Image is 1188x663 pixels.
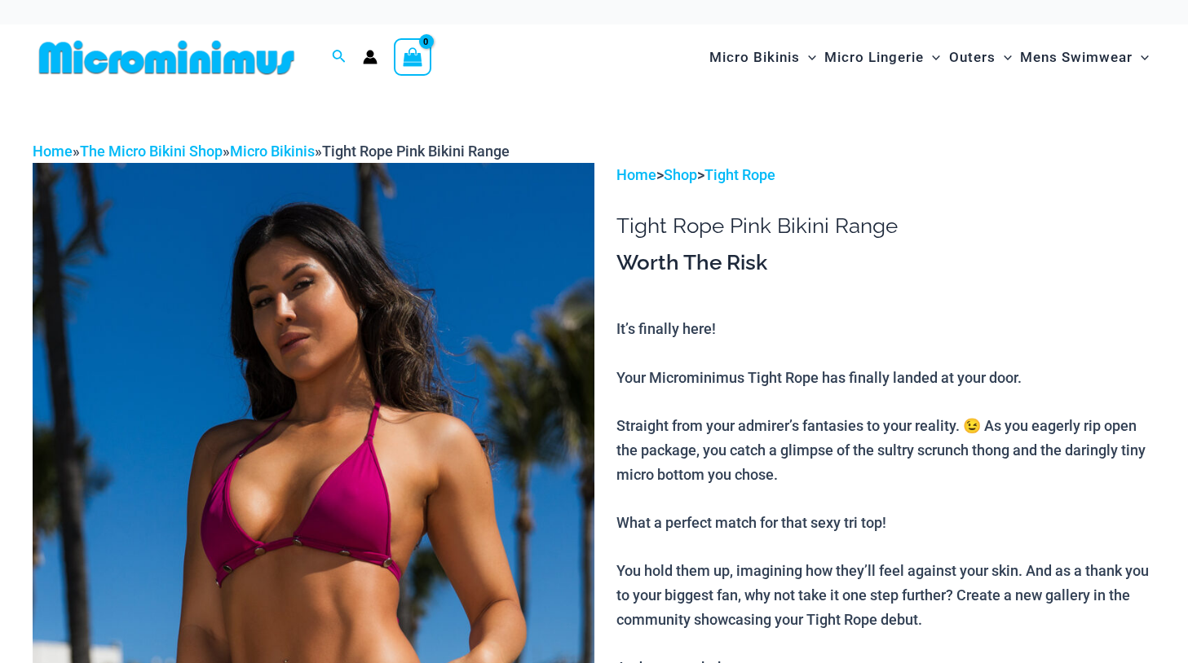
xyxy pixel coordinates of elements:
[924,37,940,78] span: Menu Toggle
[1020,37,1133,78] span: Mens Swimwear
[664,166,697,183] a: Shop
[709,37,800,78] span: Micro Bikinis
[322,143,510,160] span: Tight Rope Pink Bikini Range
[616,166,656,183] a: Home
[1016,33,1153,82] a: Mens SwimwearMenu ToggleMenu Toggle
[33,39,301,76] img: MM SHOP LOGO FLAT
[616,249,1155,277] h3: Worth The Risk
[703,30,1155,85] nav: Site Navigation
[949,37,996,78] span: Outers
[394,38,431,76] a: View Shopping Cart, empty
[945,33,1016,82] a: OutersMenu ToggleMenu Toggle
[363,50,378,64] a: Account icon link
[705,33,820,82] a: Micro BikinisMenu ToggleMenu Toggle
[332,47,347,68] a: Search icon link
[230,143,315,160] a: Micro Bikinis
[824,37,924,78] span: Micro Lingerie
[820,33,944,82] a: Micro LingerieMenu ToggleMenu Toggle
[800,37,816,78] span: Menu Toggle
[996,37,1012,78] span: Menu Toggle
[616,213,1155,239] h1: Tight Rope Pink Bikini Range
[704,166,775,183] a: Tight Rope
[80,143,223,160] a: The Micro Bikini Shop
[1133,37,1149,78] span: Menu Toggle
[616,163,1155,187] p: > >
[33,143,510,160] span: » » »
[33,143,73,160] a: Home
